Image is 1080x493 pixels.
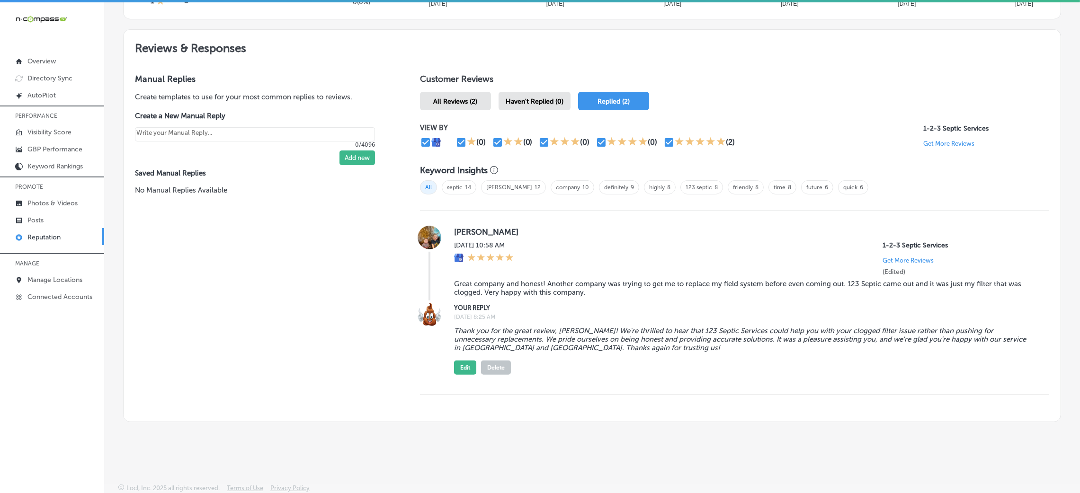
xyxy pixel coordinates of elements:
[883,257,934,264] p: Get More Reviews
[447,184,463,191] a: septic
[755,184,759,191] a: 8
[476,138,486,147] div: (0)
[598,97,630,106] span: Replied (2)
[825,184,828,191] a: 6
[726,138,735,147] div: (2)
[454,361,476,375] button: Edit
[27,276,82,284] p: Manage Locations
[843,184,857,191] a: quick
[135,169,390,177] label: Saved Manual Replies
[663,0,681,7] tspan: [DATE]
[27,293,92,301] p: Connected Accounts
[126,484,220,492] p: Locl, Inc. 2025 all rights reserved.
[883,268,905,276] label: (Edited)
[135,185,390,195] p: No Manual Replies Available
[27,162,83,170] p: Keyword Rankings
[420,180,437,194] span: All
[733,184,753,191] a: friendly
[339,150,375,165] button: Add new
[27,128,71,136] p: Visibility Score
[433,97,477,106] span: All Reviews (2)
[27,199,78,207] p: Photos & Videos
[27,216,44,224] p: Posts
[503,137,523,148] div: 2 Stars
[806,184,822,191] a: future
[454,304,1034,311] label: YOUR REPLY
[714,184,718,191] a: 8
[648,138,657,147] div: (0)
[454,241,514,249] label: [DATE] 10:58 AM
[454,326,1034,352] blockquote: Thank you for the great review, [PERSON_NAME]! We're thrilled to hear that 123 Septic Services co...
[788,184,791,191] a: 8
[580,138,589,147] div: (0)
[486,184,532,191] a: [PERSON_NAME]
[898,0,916,7] tspan: [DATE]
[429,0,447,7] tspan: [DATE]
[631,184,634,191] a: 9
[454,314,1034,320] label: [DATE] 8:25 AM
[418,303,441,326] img: Image
[420,123,923,132] p: VIEW BY
[454,227,1034,237] label: [PERSON_NAME]
[467,137,476,148] div: 1 Star
[649,184,665,191] a: highly
[550,137,580,148] div: 3 Stars
[27,233,61,241] p: Reputation
[604,184,628,191] a: definitely
[135,74,390,84] h3: Manual Replies
[481,361,511,375] button: Delete
[535,184,541,191] a: 12
[27,91,56,99] p: AutoPilot
[667,184,670,191] a: 8
[1015,0,1033,7] tspan: [DATE]
[923,124,1049,132] p: 1-2-3 Septic Services
[27,57,56,65] p: Overview
[27,145,82,153] p: GBP Performance
[582,184,589,191] a: 10
[135,112,375,120] label: Create a New Manual Reply
[467,253,514,264] div: 5 Stars
[506,97,563,106] span: Haven't Replied (0)
[774,184,785,191] a: time
[454,280,1034,297] blockquote: Great company and honest! Another company was trying to get me to replace my field system before ...
[675,137,726,148] div: 5 Stars
[27,74,72,82] p: Directory Sync
[523,138,533,147] div: (0)
[135,127,375,141] textarea: Create your Quick Reply
[923,140,974,147] p: Get More Reviews
[15,15,67,24] img: 660ab0bf-5cc7-4cb8-ba1c-48b5ae0f18e60NCTV_CLogo_TV_Black_-500x88.png
[420,165,488,176] h3: Keyword Insights
[465,184,471,191] a: 14
[135,141,375,148] p: 0/4096
[607,137,648,148] div: 4 Stars
[686,184,712,191] a: 123 septic
[556,184,580,191] a: company
[420,74,1049,88] h1: Customer Reviews
[860,184,863,191] a: 6
[124,30,1061,62] h2: Reviews & Responses
[135,92,390,102] p: Create templates to use for your most common replies to reviews.
[883,241,1034,249] p: 1-2-3 Septic Services
[546,0,564,7] tspan: [DATE]
[781,0,799,7] tspan: [DATE]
